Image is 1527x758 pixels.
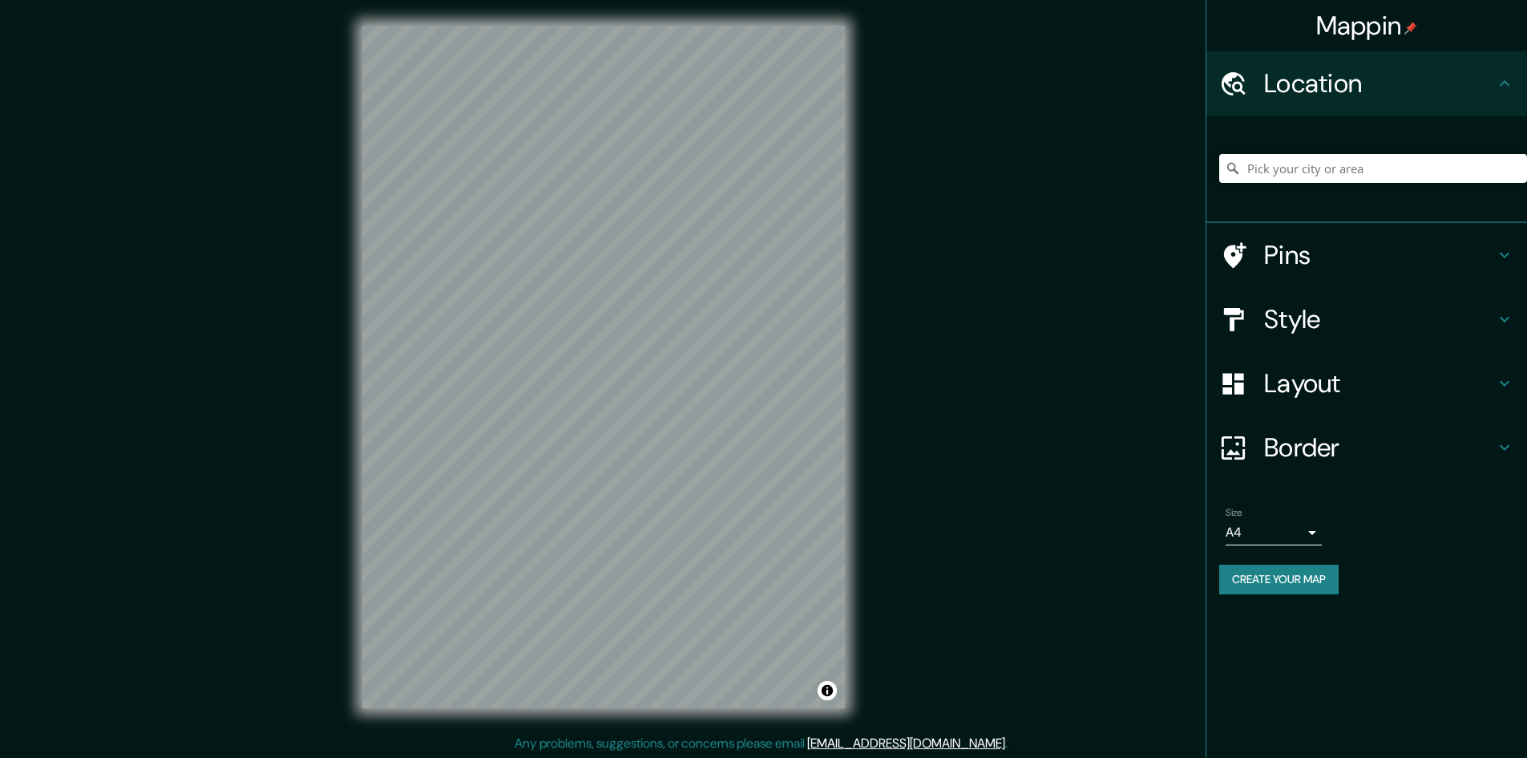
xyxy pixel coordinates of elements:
[1226,520,1322,545] div: A4
[1404,22,1417,34] img: pin-icon.png
[1010,734,1013,753] div: .
[1206,415,1527,480] div: Border
[515,734,1008,753] p: Any problems, suggestions, or concerns please email .
[807,735,1005,752] a: [EMAIL_ADDRESS][DOMAIN_NAME]
[818,681,837,700] button: Toggle attribution
[1219,154,1527,183] input: Pick your city or area
[1264,239,1495,271] h4: Pins
[1264,367,1495,399] h4: Layout
[362,26,845,708] canvas: Map
[1206,223,1527,287] div: Pins
[1008,734,1010,753] div: .
[1226,506,1242,520] label: Size
[1264,303,1495,335] h4: Style
[1206,51,1527,116] div: Location
[1264,67,1495,99] h4: Location
[1206,287,1527,351] div: Style
[1206,351,1527,415] div: Layout
[1219,565,1339,594] button: Create your map
[1316,10,1418,42] h4: Mappin
[1264,432,1495,464] h4: Border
